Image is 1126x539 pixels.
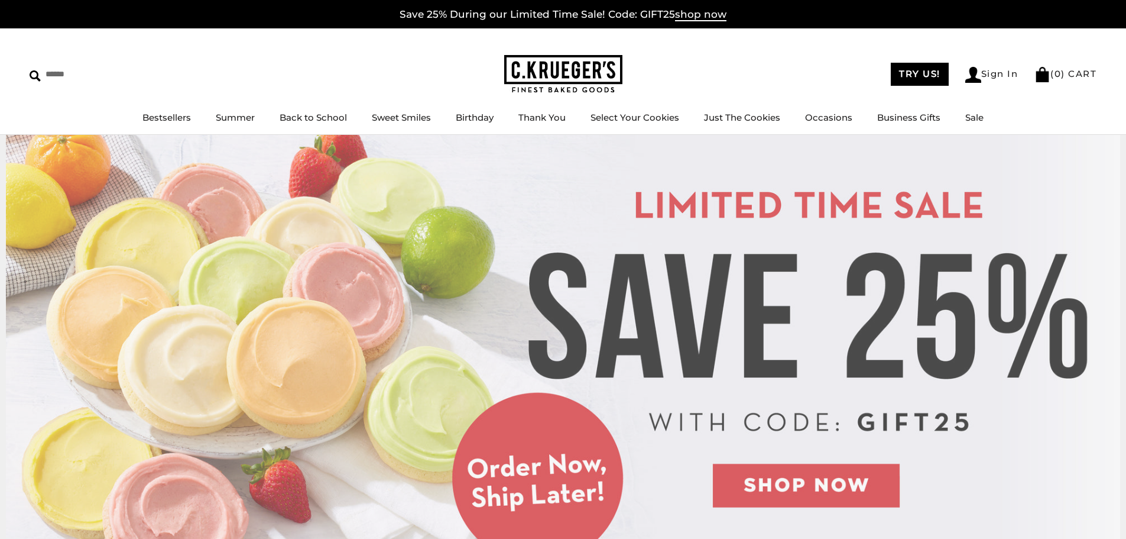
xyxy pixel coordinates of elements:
[877,112,940,123] a: Business Gifts
[504,55,622,93] img: C.KRUEGER'S
[965,112,984,123] a: Sale
[142,112,191,123] a: Bestsellers
[805,112,852,123] a: Occasions
[280,112,347,123] a: Back to School
[1054,68,1062,79] span: 0
[372,112,431,123] a: Sweet Smiles
[456,112,494,123] a: Birthday
[704,112,780,123] a: Just The Cookies
[891,63,949,86] a: TRY US!
[965,67,1018,83] a: Sign In
[30,65,170,83] input: Search
[675,8,726,21] span: shop now
[965,67,981,83] img: Account
[400,8,726,21] a: Save 25% During our Limited Time Sale! Code: GIFT25shop now
[1034,67,1050,82] img: Bag
[216,112,255,123] a: Summer
[30,70,41,82] img: Search
[590,112,679,123] a: Select Your Cookies
[1034,68,1096,79] a: (0) CART
[518,112,566,123] a: Thank You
